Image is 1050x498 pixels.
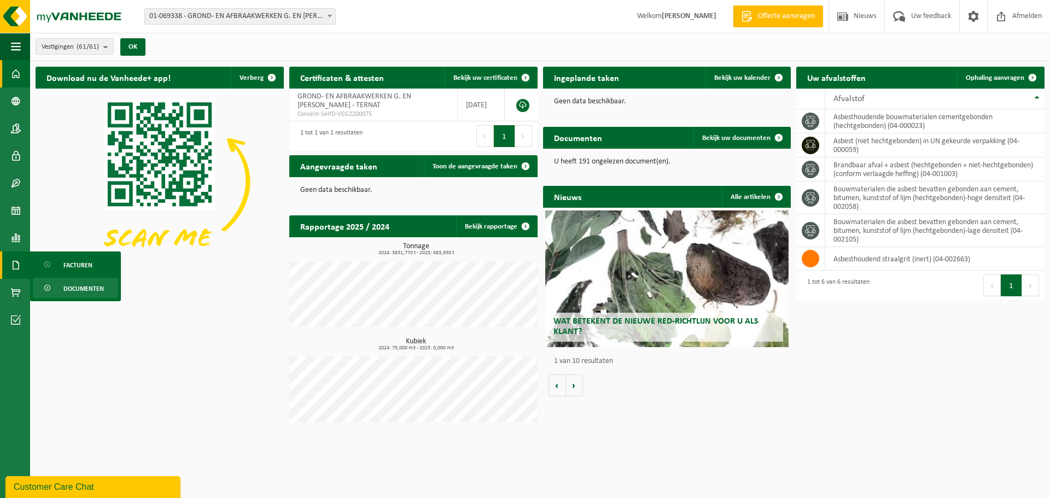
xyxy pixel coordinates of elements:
a: Ophaling aanvragen [957,67,1043,89]
span: Bekijk uw kalender [714,74,771,81]
p: Geen data beschikbaar. [300,186,527,194]
a: Toon de aangevraagde taken [424,155,536,177]
button: Vestigingen(61/61) [36,38,114,55]
h2: Ingeplande taken [543,67,630,88]
td: asbesthoudende bouwmaterialen cementgebonden (hechtgebonden) (04-000023) [825,109,1045,133]
td: bouwmaterialen die asbest bevatten gebonden aan cement, bitumen, kunststof of lijm (hechtgebonden... [825,214,1045,247]
h3: Tonnage [295,243,538,256]
span: Ophaling aanvragen [966,74,1024,81]
div: 1 tot 6 van 6 resultaten [802,273,870,297]
button: Next [515,125,532,147]
span: GROND- EN AFBRAAKWERKEN G. EN [PERSON_NAME] - TERNAT [297,92,411,109]
td: bouwmaterialen die asbest bevatten gebonden aan cement, bitumen, kunststof of lijm (hechtgebonden... [825,181,1045,214]
p: 1 van 10 resultaten [554,358,786,365]
button: 1 [1001,274,1022,296]
h2: Rapportage 2025 / 2024 [289,215,400,237]
span: Consent-SelfD-VEG2200075 [297,110,449,119]
div: 1 tot 1 van 1 resultaten [295,124,363,148]
iframe: chat widget [5,474,183,498]
span: Bekijk uw documenten [702,134,771,142]
span: 01-069338 - GROND- EN AFBRAAKWERKEN G. EN A. DE MEUTER - TERNAT [144,8,336,25]
span: 2024: 75,000 m3 - 2025: 0,000 m3 [295,345,538,351]
a: Bekijk uw documenten [693,127,790,149]
p: U heeft 191 ongelezen document(en). [554,158,780,166]
button: Verberg [231,67,283,89]
td: brandbaar afval + asbest (hechtgebonden + niet-hechtgebonden) (conform verlaagde heffing) (04-001... [825,157,1045,181]
h2: Nieuws [543,186,592,207]
span: Offerte aanvragen [755,11,818,22]
td: asbest (niet hechtgebonden) in UN gekeurde verpakking (04-000059) [825,133,1045,157]
h2: Documenten [543,127,613,148]
a: Offerte aanvragen [733,5,823,27]
button: Vorige [549,374,566,396]
span: Documenten [63,278,104,299]
button: Previous [983,274,1001,296]
img: Download de VHEPlus App [36,89,284,274]
a: Alle artikelen [722,186,790,208]
p: Geen data beschikbaar. [554,98,780,106]
td: [DATE] [458,89,505,121]
span: Verberg [240,74,264,81]
a: Facturen [33,254,118,275]
strong: [PERSON_NAME] [662,12,716,20]
span: 01-069338 - GROND- EN AFBRAAKWERKEN G. EN A. DE MEUTER - TERNAT [145,9,335,24]
button: Next [1022,274,1039,296]
a: Wat betekent de nieuwe RED-richtlijn voor u als klant? [545,210,789,347]
button: Volgende [566,374,583,396]
span: Facturen [63,255,92,276]
button: 1 [494,125,515,147]
button: Previous [476,125,494,147]
count: (61/61) [77,43,99,50]
h2: Aangevraagde taken [289,155,388,177]
h3: Kubiek [295,338,538,351]
h2: Uw afvalstoffen [796,67,877,88]
h2: Certificaten & attesten [289,67,395,88]
span: Toon de aangevraagde taken [433,163,517,170]
span: Afvalstof [833,95,865,103]
a: Bekijk uw kalender [705,67,790,89]
a: Bekijk uw certificaten [445,67,536,89]
a: Documenten [33,278,118,298]
a: Bekijk rapportage [456,215,536,237]
span: Wat betekent de nieuwe RED-richtlijn voor u als klant? [553,317,759,336]
span: 2024: 3831,770 t - 2025: 683,930 t [295,250,538,256]
button: OK [120,38,145,56]
td: asbesthoudend straalgrit (inert) (04-002663) [825,247,1045,271]
h2: Download nu de Vanheede+ app! [36,67,182,88]
span: Vestigingen [42,39,99,55]
span: Bekijk uw certificaten [453,74,517,81]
